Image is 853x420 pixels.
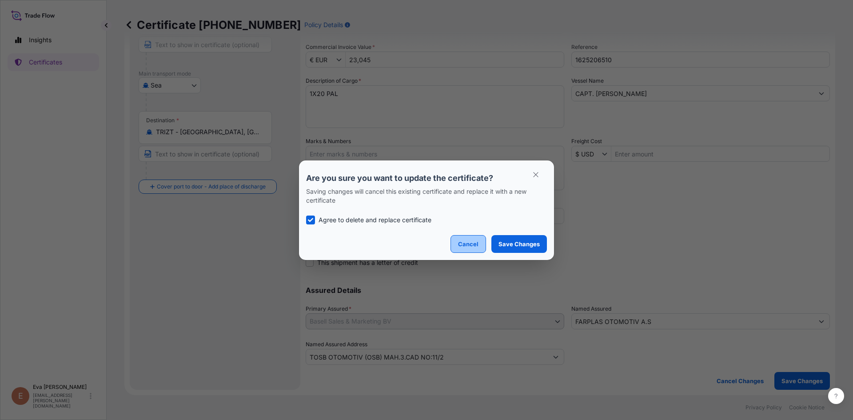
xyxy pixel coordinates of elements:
[458,240,478,248] p: Cancel
[306,187,547,205] p: Saving changes will cancel this existing certificate and replace it with a new certificate
[498,240,540,248] p: Save Changes
[450,235,486,253] button: Cancel
[491,235,547,253] button: Save Changes
[306,173,547,184] p: Are you sure you want to update the certificate?
[319,216,431,224] p: Agree to delete and replace certificate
